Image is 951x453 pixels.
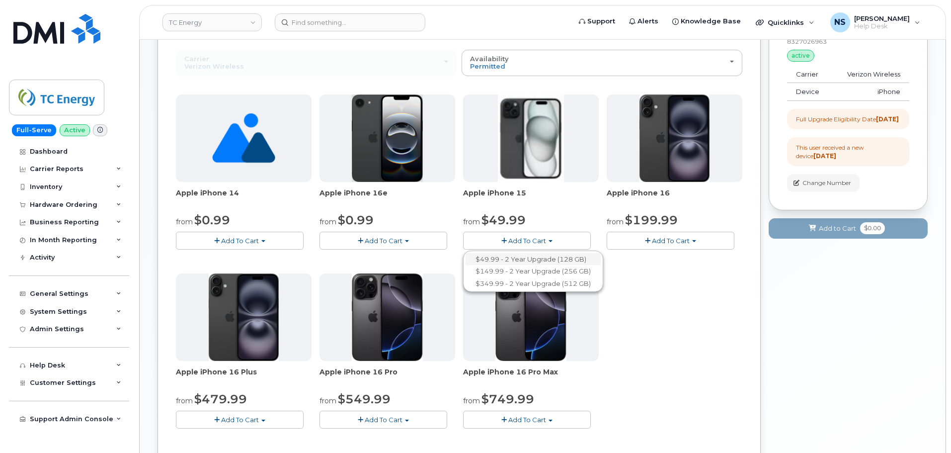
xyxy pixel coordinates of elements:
[462,50,742,76] button: Availability Permitted
[194,392,247,406] span: $479.99
[319,367,455,387] div: Apple iPhone 16 Pro
[481,392,534,406] span: $749.99
[625,213,678,227] span: $199.99
[854,14,910,22] span: [PERSON_NAME]
[622,11,665,31] a: Alerts
[834,16,846,28] span: NS
[365,416,402,424] span: Add To Cart
[769,218,928,239] button: Add to Cart $0.00
[470,55,509,63] span: Availability
[813,152,836,160] strong: [DATE]
[860,222,885,234] span: $0.00
[463,411,591,428] button: Add To Cart
[652,237,690,245] span: Add To Cart
[176,188,312,208] div: Apple iPhone 14
[463,217,480,226] small: from
[463,232,591,249] button: Add To Cart
[508,237,546,245] span: Add To Cart
[787,174,860,191] button: Change Number
[319,411,447,428] button: Add To Cart
[832,83,909,101] td: iPhone
[787,37,909,46] div: 8327026963
[481,213,526,227] span: $49.99
[832,66,909,84] td: Verizon Wireless
[587,16,615,26] span: Support
[352,94,423,182] img: iphone16e.png
[876,115,899,123] strong: [DATE]
[639,94,710,182] img: iphone_16_plus.png
[787,50,814,62] div: active
[162,13,262,31] a: TC Energy
[194,213,230,227] span: $0.99
[796,143,900,160] div: This user received a new device
[749,12,821,32] div: Quicklinks
[352,273,422,361] img: iphone_16_pro.png
[463,396,480,405] small: from
[607,232,734,249] button: Add To Cart
[463,188,599,208] div: Apple iPhone 15
[768,18,804,26] span: Quicklinks
[665,11,748,31] a: Knowledge Base
[802,179,851,187] span: Change Number
[498,94,564,182] img: iphone15.jpg
[365,237,402,245] span: Add To Cart
[466,277,601,290] a: $349.99 - 2 Year Upgrade (512 GB)
[495,273,566,361] img: iphone_16_pro.png
[681,16,741,26] span: Knowledge Base
[221,416,259,424] span: Add To Cart
[637,16,658,26] span: Alerts
[176,367,312,387] div: Apple iPhone 16 Plus
[466,265,601,277] a: $149.99 - 2 Year Upgrade (256 GB)
[176,396,193,405] small: from
[466,253,601,266] a: $49.99 - 2 Year Upgrade (128 GB)
[212,94,275,182] img: no_image_found-2caef05468ed5679b831cfe6fc140e25e0c280774317ffc20a367ab7fd17291e.png
[607,188,742,208] div: Apple iPhone 16
[470,62,505,70] span: Permitted
[338,213,374,227] span: $0.99
[463,367,599,387] div: Apple iPhone 16 Pro Max
[823,12,927,32] div: Noah Shelton
[319,232,447,249] button: Add To Cart
[221,237,259,245] span: Add To Cart
[908,410,944,446] iframe: Messenger Launcher
[176,411,304,428] button: Add To Cart
[319,396,336,405] small: from
[572,11,622,31] a: Support
[338,392,391,406] span: $549.99
[275,13,425,31] input: Find something...
[607,217,624,226] small: from
[854,22,910,30] span: Help Desk
[319,217,336,226] small: from
[787,83,832,101] td: Device
[319,188,455,208] div: Apple iPhone 16e
[508,416,546,424] span: Add To Cart
[176,217,193,226] small: from
[796,115,899,123] div: Full Upgrade Eligibility Date
[176,232,304,249] button: Add To Cart
[819,224,856,233] span: Add to Cart
[787,66,832,84] td: Carrier
[209,273,279,361] img: iphone_16_plus.png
